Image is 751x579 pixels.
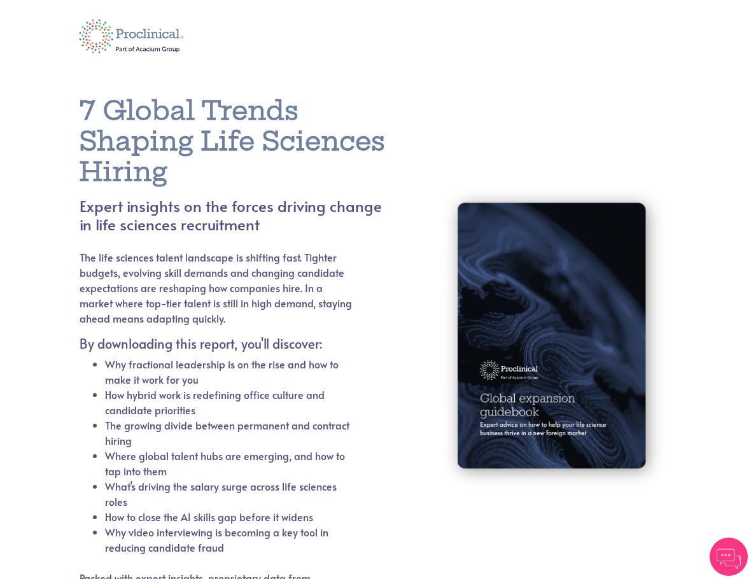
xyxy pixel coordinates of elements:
[105,417,356,448] li: The growing divide between permanent and contract hiring
[710,538,748,576] img: Chatbot
[80,95,386,187] h1: 7 Global Trends Shaping Life Sciences Hiring
[105,524,356,555] li: Why video interviewing is becoming a key tool in reducing candidate fraud
[105,448,356,478] li: Where global talent hubs are emerging, and how to tap into them
[105,387,356,417] li: How hybrid work is redefining office culture and candidate priorities
[105,356,356,387] li: Why fractional leadership is on the rise and how to make it work for you
[105,478,356,509] li: What’s driving the salary surge across life sciences roles
[80,336,356,351] h5: By downloading this report, you'll discover:
[80,249,356,326] p: The life sciences talent landscape is shifting fast. Tighter budgets, evolving skill demands and ...
[80,197,386,234] h4: Expert insights on the forces driving change in life sciences recruitment
[105,509,356,524] li: How to close the AI skills gap before it widens
[70,11,193,62] img: logo
[436,181,671,495] img: book cover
